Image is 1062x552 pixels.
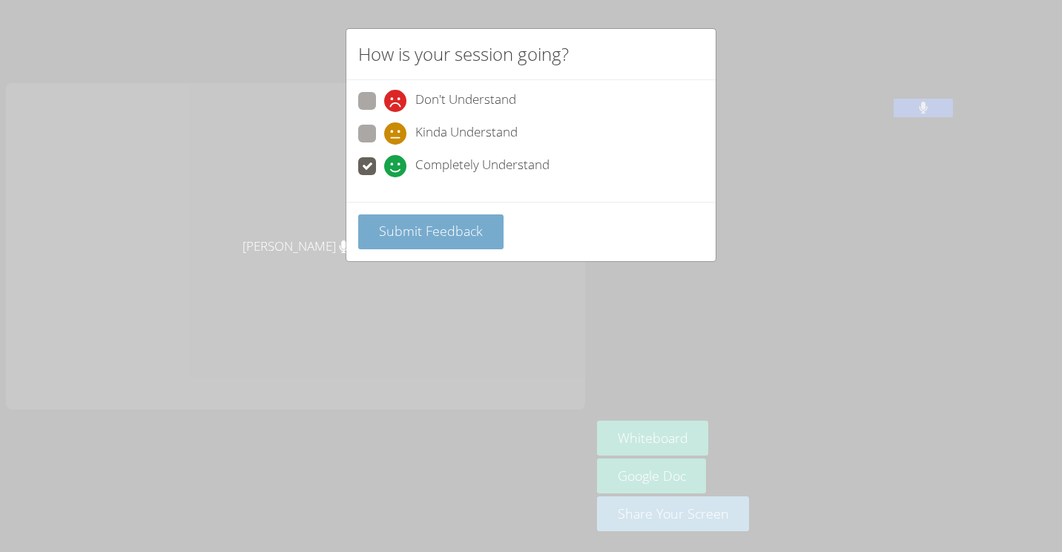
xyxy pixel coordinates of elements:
span: Submit Feedback [379,222,483,240]
button: Submit Feedback [358,214,504,249]
span: Completely Understand [415,155,550,177]
h2: How is your session going? [358,41,569,68]
span: Don't Understand [415,90,516,112]
span: Kinda Understand [415,122,518,145]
